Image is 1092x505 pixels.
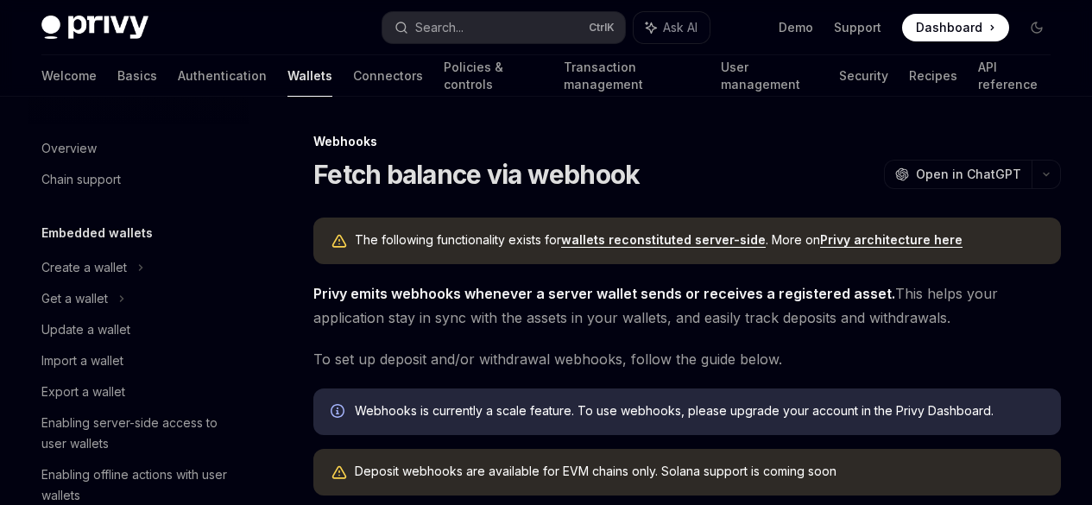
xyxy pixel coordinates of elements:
[916,166,1021,183] span: Open in ChatGPT
[564,55,701,97] a: Transaction management
[28,164,249,195] a: Chain support
[28,407,249,459] a: Enabling server-side access to user wallets
[41,257,127,278] div: Create a wallet
[834,19,881,36] a: Support
[779,19,813,36] a: Demo
[287,55,332,97] a: Wallets
[28,314,249,345] a: Update a wallet
[41,288,108,309] div: Get a wallet
[839,55,888,97] a: Security
[355,402,1044,420] span: Webhooks is currently a scale feature. To use webhooks, please upgrade your account in the Privy ...
[313,285,895,302] strong: Privy emits webhooks whenever a server wallet sends or receives a registered asset.
[41,138,97,159] div: Overview
[331,404,348,421] svg: Info
[331,464,348,482] svg: Warning
[313,159,640,190] h1: Fetch balance via webhook
[444,55,543,97] a: Policies & controls
[909,55,957,97] a: Recipes
[634,12,710,43] button: Ask AI
[28,376,249,407] a: Export a wallet
[916,19,982,36] span: Dashboard
[41,350,123,371] div: Import a wallet
[820,232,963,248] a: Privy architecture here
[41,413,238,454] div: Enabling server-side access to user wallets
[41,382,125,402] div: Export a wallet
[28,345,249,376] a: Import a wallet
[178,55,267,97] a: Authentication
[313,133,1061,150] div: Webhooks
[313,281,1061,330] span: This helps your application stay in sync with the assets in your wallets, and easily track deposi...
[902,14,1009,41] a: Dashboard
[415,17,464,38] div: Search...
[663,19,697,36] span: Ask AI
[355,463,1044,482] div: Deposit webhooks are available for EVM chains only. Solana support is coming soon
[353,55,423,97] a: Connectors
[28,133,249,164] a: Overview
[41,169,121,190] div: Chain support
[382,12,625,43] button: Search...CtrlK
[721,55,818,97] a: User management
[41,55,97,97] a: Welcome
[117,55,157,97] a: Basics
[313,347,1061,371] span: To set up deposit and/or withdrawal webhooks, follow the guide below.
[1023,14,1051,41] button: Toggle dark mode
[978,55,1051,97] a: API reference
[561,232,766,248] a: wallets reconstituted server-side
[884,160,1032,189] button: Open in ChatGPT
[41,319,130,340] div: Update a wallet
[41,223,153,243] h5: Embedded wallets
[41,16,148,40] img: dark logo
[355,231,1044,249] span: The following functionality exists for . More on
[589,21,615,35] span: Ctrl K
[331,233,348,250] svg: Warning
